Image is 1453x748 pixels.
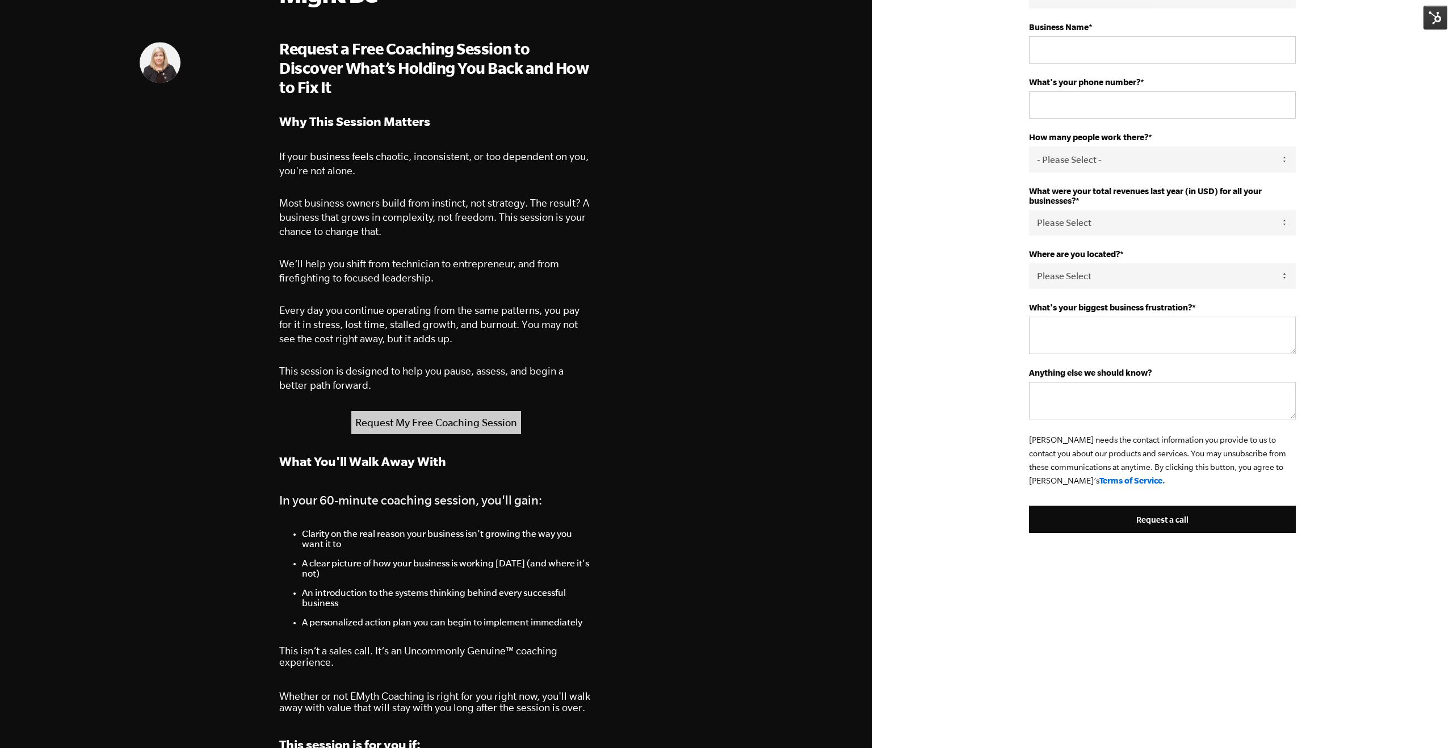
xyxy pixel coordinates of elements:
span: Clarity on the real reason your business isn't growing the way you want it to [302,528,572,549]
a: Terms of Service. [1099,476,1165,485]
span: A personalized action plan you can begin to implement immediately [302,617,582,627]
a: Request My Free Coaching Session [351,411,521,434]
h4: In your 60-minute coaching session, you'll gain: [279,490,593,510]
p: Whether or not EMyth Coaching is right for you right now, you'll walk away with value that will s... [279,691,593,713]
strong: How many people work there? [1029,132,1148,142]
input: Request a call [1029,506,1296,533]
p: [PERSON_NAME] needs the contact information you provide to us to contact you about our products a... [1029,433,1296,488]
img: HubSpot Tools Menu Toggle [1423,6,1447,30]
strong: What You'll Walk Away With [279,454,446,468]
img: Tricia Amara, EMyth Business Coach [140,42,180,83]
strong: Business Name [1029,22,1089,32]
strong: What's your phone number? [1029,77,1140,87]
span: We’ll help you shift from technician to entrepreneur, and from firefighting to focused leadership. [279,258,559,284]
strong: What's your biggest business frustration? [1029,302,1192,312]
strong: Where are you located? [1029,249,1120,259]
iframe: Chat Widget [1396,694,1453,748]
span: An introduction to the systems thinking behind every successful business [302,587,566,608]
p: This isn’t a sales call. It’s an Uncommonly Genuine™ coaching experience. [279,645,593,668]
span: This session is designed to help you pause, assess, and begin a better path forward. [279,365,564,391]
span: If your business feels chaotic, inconsistent, or too dependent on you, you're not alone. [279,150,589,177]
span: A clear picture of how your business is working [DATE] (and where it's not) [302,558,589,578]
strong: What were your total revenues last year (in USD) for all your businesses? [1029,186,1262,205]
span: Request a Free Coaching Session to Discover What’s Holding You Back and How to Fix It [279,40,589,96]
strong: Why This Session Matters [279,114,430,128]
span: Most business owners build from instinct, not strategy. The result? A business that grows in comp... [279,197,589,237]
span: Every day you continue operating from the same patterns, you pay for it in stress, lost time, sta... [279,304,579,344]
strong: Anything else we should know? [1029,368,1152,377]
